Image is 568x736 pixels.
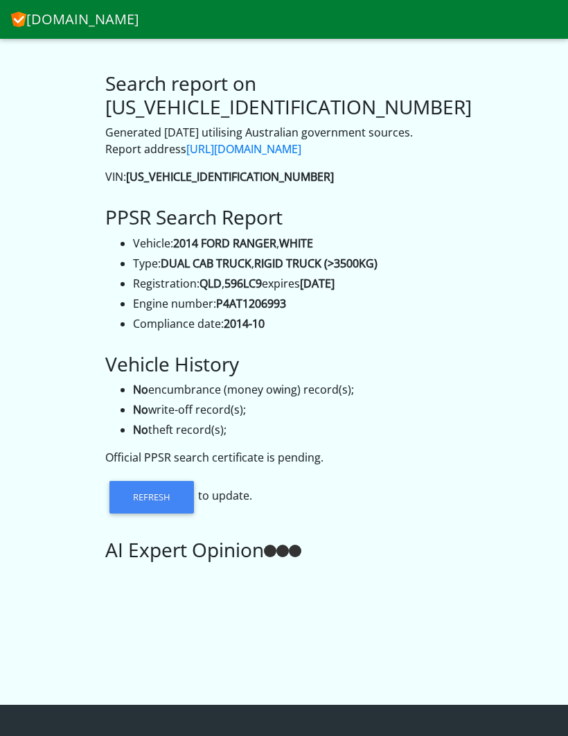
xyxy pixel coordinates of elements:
h3: Search report on [US_VEHICLE_IDENTIFICATION_NUMBER] [105,72,463,119]
strong: WHITE [279,236,313,251]
strong: QLD [199,276,222,291]
p: Generated [DATE] utilising Australian government sources. Report address [105,124,463,157]
li: theft record(s); [133,421,463,438]
p: to update. [105,477,463,517]
p: VIN: [105,168,463,185]
strong: No [133,402,148,417]
li: Type: , [133,255,463,272]
li: Registration: , expires [133,275,463,292]
h3: Vehicle History [105,353,463,376]
a: Refresh [109,481,194,513]
strong: [US_VEHICLE_IDENTIFICATION_NUMBER] [126,169,334,184]
strong: P4AT1206993 [216,296,286,311]
img: CheckVIN.com.au logo [11,9,26,27]
strong: No [133,422,148,437]
li: write-off record(s); [133,401,463,418]
p: Official PPSR search certificate is pending. [105,449,463,466]
strong: 2014-10 [224,316,265,331]
a: [DOMAIN_NAME] [11,6,139,33]
li: Compliance date: [133,315,463,332]
h3: AI Expert Opinion [105,538,463,562]
li: Engine number: [133,295,463,312]
strong: [DATE] [300,276,335,291]
strong: RIGID TRUCK (>3500KG) [254,256,378,271]
strong: DUAL CAB TRUCK [161,256,251,271]
strong: 596LC9 [224,276,262,291]
li: encumbrance (money owing) record(s); [133,381,463,398]
strong: No [133,382,148,397]
li: Vehicle: , [133,235,463,252]
h3: PPSR Search Report [105,206,463,229]
strong: 2014 FORD RANGER [173,236,276,251]
a: [URL][DOMAIN_NAME] [186,141,301,157]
